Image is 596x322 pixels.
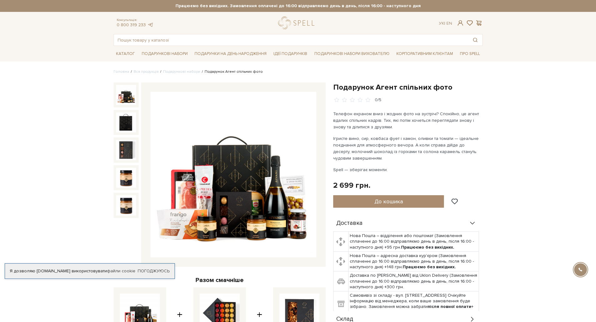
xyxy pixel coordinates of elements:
[116,85,136,105] img: Подарунок Агент спільних фото
[375,97,381,103] div: 0/5
[403,264,456,270] b: Працюємо без вихідних.
[428,304,471,309] b: після повної оплати
[446,21,452,26] a: En
[114,3,483,9] strong: Працюємо без вихідних. Замовлення оплачені до 16:00 відправляємо день в день, після 16:00 - насту...
[163,69,200,74] a: Подарункові набори
[138,268,170,274] a: Погоджуюсь
[349,232,479,252] td: Нова Пошта – відділення або поштомат (Замовлення сплаченні до 16:00 відправляємо день в день, піс...
[349,291,479,317] td: Самовивіз зі складу - вул. [STREET_ADDRESS] Очікуйте інформацію від менеджера, коли ваше замовлен...
[147,22,154,27] a: telegram
[336,316,353,322] span: Склад
[5,268,175,274] div: Я дозволяю [DOMAIN_NAME] використовувати
[349,271,479,291] td: Доставка по [PERSON_NAME] від Uklon Delivery (Замовлення сплаченні до 16:00 відправляємо день в д...
[333,111,480,130] p: Телефон екраном вниз і жодних фото на зустрічі? Спокійно, це агент вдалих спільних кадрів. Тих, я...
[107,268,135,274] a: файли cookie
[439,21,452,26] div: Ук
[333,181,370,190] div: 2 699 грн.
[134,69,159,74] a: Вся продукція
[457,49,482,59] a: Про Spell
[333,166,480,173] p: Spell — зберігає моменти.
[114,49,137,59] a: Каталог
[200,69,263,75] li: Подарунок Агент спільних фото
[394,48,456,59] a: Корпоративним клієнтам
[114,69,129,74] a: Головна
[116,195,136,215] img: Подарунок Агент спільних фото
[444,21,445,26] span: |
[139,49,190,59] a: Подарункові набори
[150,92,316,257] img: Подарунок Агент спільних фото
[374,198,403,205] span: До кошика
[468,34,482,46] button: Пошук товару у каталозі
[116,140,136,160] img: Подарунок Агент спільних фото
[192,49,269,59] a: Подарунки на День народження
[278,17,317,29] a: logo
[312,48,392,59] a: Подарункові набори вихователю
[333,82,483,92] h1: Подарунок Агент спільних фото
[336,220,363,226] span: Доставка
[117,22,146,27] a: 0 800 319 233
[333,135,480,161] p: Ігристе вино, сир, ковбаса фует і хамон, оливки та томати — ідеальне поєднання для атмосферного в...
[114,276,326,284] div: Разом смачніше
[116,112,136,132] img: Подарунок Агент спільних фото
[271,49,310,59] a: Ідеї подарунків
[333,195,444,208] button: До кошика
[401,245,454,250] b: Працюємо без вихідних.
[349,251,479,271] td: Нова Пошта – адресна доставка кур'єром (Замовлення сплаченні до 16:00 відправляємо день в день, п...
[114,34,468,46] input: Пошук товару у каталозі
[117,18,154,22] span: Консультація:
[116,168,136,188] img: Подарунок Агент спільних фото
